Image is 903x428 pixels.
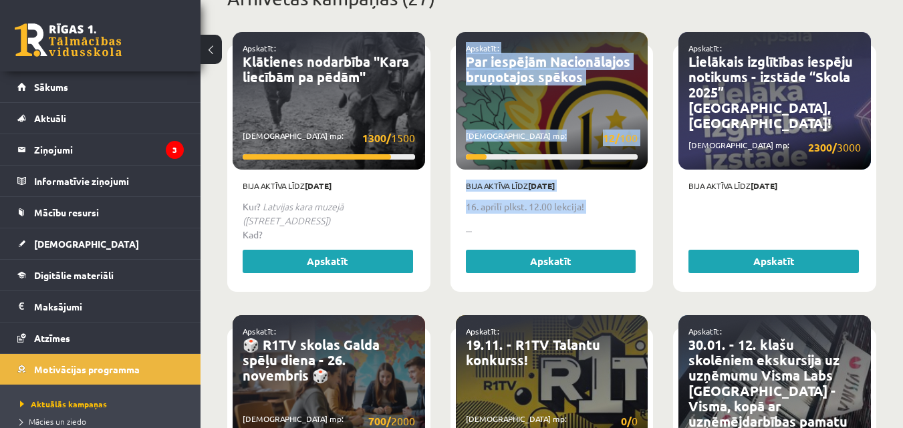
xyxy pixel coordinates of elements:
[34,291,184,322] legend: Maksājumi
[688,43,722,53] a: Apskatīt:
[17,228,184,259] a: [DEMOGRAPHIC_DATA]
[34,332,70,344] span: Atzīmes
[34,363,140,375] span: Motivācijas programma
[243,200,344,227] em: Latvijas kara muzejā ([STREET_ADDRESS])
[466,336,600,369] a: 19.11. - R1TV Talantu konkurss!
[466,43,499,53] a: Apskatīt:
[243,228,263,240] strong: Kad?
[17,354,184,385] a: Motivācijas programma
[466,250,636,274] a: Apskatīt
[17,260,184,290] a: Digitālie materiāli
[688,139,861,156] p: [DEMOGRAPHIC_DATA] mp:
[34,81,68,93] span: Sākums
[368,414,391,428] strong: 700/
[17,323,184,353] a: Atzīmes
[17,103,184,134] a: Aktuāli
[243,180,415,192] p: Bija aktīva līdz
[808,139,861,156] span: 3000
[466,53,630,85] a: Par iespējām Nacionālajos bruņotajos spēkos
[243,43,276,53] a: Apskatīt:
[466,180,638,192] p: Bija aktīva līdz
[17,291,184,322] a: Maksājumi
[34,269,114,281] span: Digitālie materiāli
[15,23,122,57] a: Rīgas 1. Tālmācības vidusskola
[20,399,107,409] span: Aktuālās kampaņas
[466,130,638,146] p: [DEMOGRAPHIC_DATA] mp:
[362,130,415,146] span: 1500
[17,71,184,102] a: Sākums
[688,326,722,337] a: Apskatīt:
[243,130,415,146] p: [DEMOGRAPHIC_DATA] mp:
[166,141,184,159] i: 3
[808,140,837,154] strong: 2300/
[17,134,184,165] a: Ziņojumi3
[20,398,187,410] a: Aktuālās kampaņas
[362,131,391,145] strong: 1300/
[34,238,139,250] span: [DEMOGRAPHIC_DATA]
[603,131,620,145] strong: 12/
[34,206,99,218] span: Mācību resursi
[34,134,184,165] legend: Ziņojumi
[34,166,184,196] legend: Informatīvie ziņojumi
[243,53,409,85] a: Klātienes nodarbība "Kara liecībām pa pēdām"
[20,416,86,427] span: Mācies un ziedo
[466,326,499,337] a: Apskatīt:
[17,197,184,228] a: Mācību resursi
[688,53,853,132] a: Lielākais izglītības iespēju notikums - izstāde “Skola 2025” [GEOGRAPHIC_DATA], [GEOGRAPHIC_DATA]!
[17,166,184,196] a: Informatīvie ziņojumi
[243,336,380,384] a: 🎲 R1TV skolas Galda spēļu diena - 26. novembris 🎲
[305,180,332,191] strong: [DATE]
[243,200,261,212] strong: Kur?
[243,250,413,274] a: Apskatīt
[688,250,859,274] a: Apskatīt
[688,180,861,192] p: Bija aktīva līdz
[20,415,187,427] a: Mācies un ziedo
[528,180,555,191] strong: [DATE]
[466,200,584,212] strong: 16. aprīlī plkst. 12.00 lekcija!
[621,414,632,428] strong: 0/
[751,180,777,191] strong: [DATE]
[243,326,276,337] a: Apskatīt:
[466,222,638,236] p: ...
[603,130,638,146] span: 100
[34,112,66,124] span: Aktuāli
